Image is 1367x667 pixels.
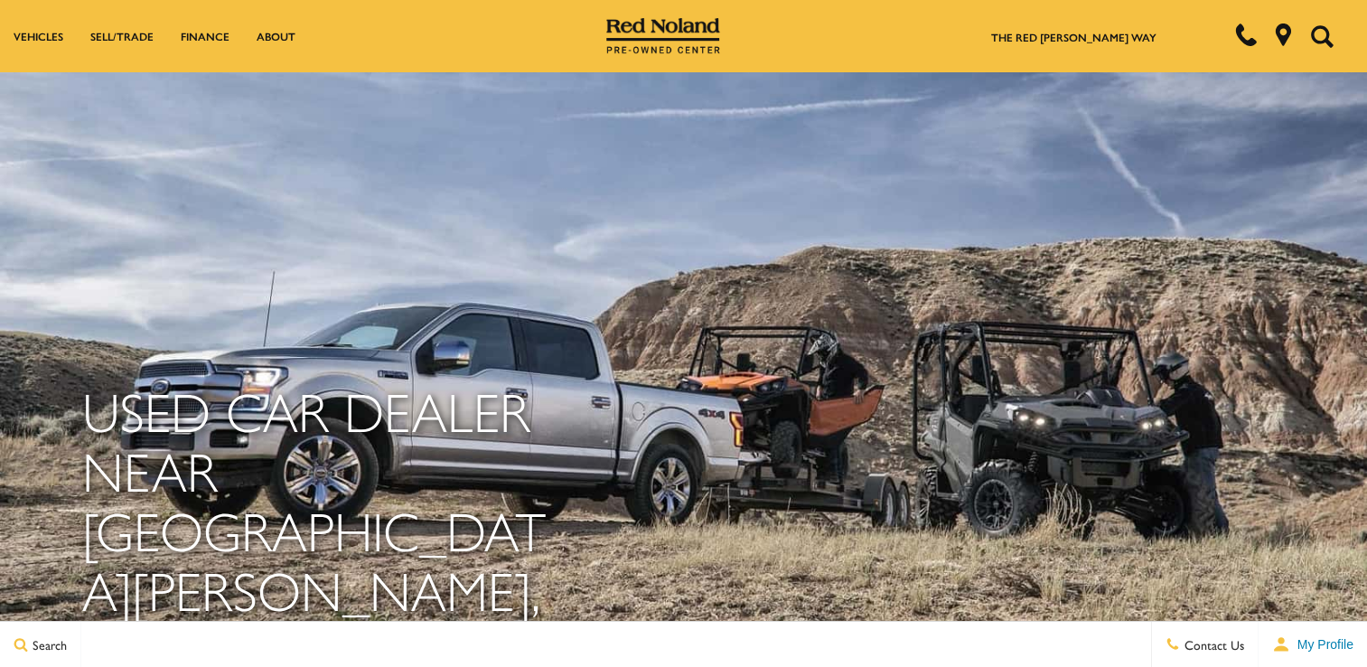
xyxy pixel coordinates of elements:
a: The Red [PERSON_NAME] Way [991,29,1156,45]
span: Contact Us [1180,635,1244,653]
a: Red Noland Pre-Owned [606,24,720,42]
button: user-profile-menu [1259,622,1367,667]
span: My Profile [1290,637,1353,652]
button: Open the search field [1304,1,1340,71]
span: Search [28,635,67,653]
img: Red Noland Pre-Owned [606,18,720,54]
